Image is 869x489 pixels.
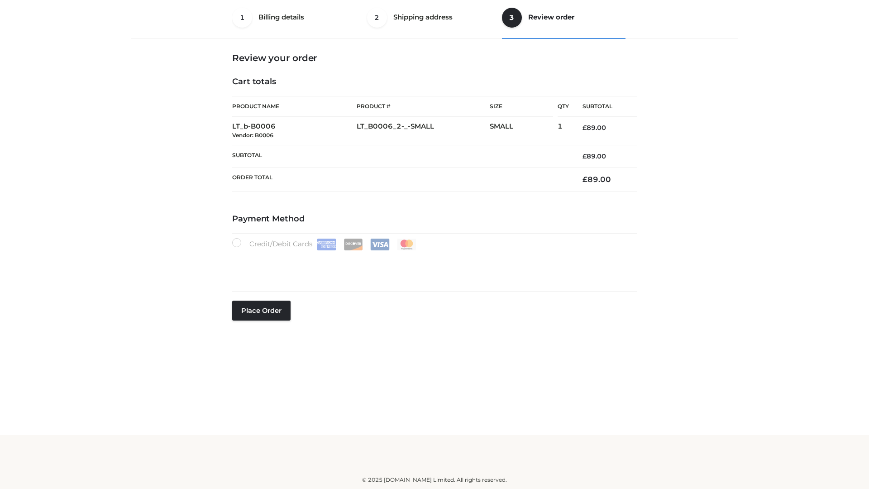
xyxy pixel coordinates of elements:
th: Size [490,96,553,117]
h3: Review your order [232,53,637,63]
label: Credit/Debit Cards [232,238,417,250]
bdi: 89.00 [583,124,606,132]
th: Qty [558,96,569,117]
th: Order Total [232,168,569,192]
td: LT_B0006_2-_-SMALL [357,117,490,145]
div: © 2025 [DOMAIN_NAME] Limited. All rights reserved. [134,475,735,484]
h4: Cart totals [232,77,637,87]
th: Product # [357,96,490,117]
iframe: Secure payment input frame [230,249,635,282]
small: Vendor: B0006 [232,132,273,139]
bdi: 89.00 [583,175,611,184]
td: SMALL [490,117,558,145]
span: £ [583,152,587,160]
button: Place order [232,301,291,321]
img: Amex [317,239,336,250]
td: LT_b-B0006 [232,117,357,145]
img: Discover [344,239,363,250]
h4: Payment Method [232,214,637,224]
span: £ [583,124,587,132]
span: £ [583,175,587,184]
th: Subtotal [569,96,637,117]
th: Product Name [232,96,357,117]
img: Visa [370,239,390,250]
th: Subtotal [232,145,569,167]
td: 1 [558,117,569,145]
bdi: 89.00 [583,152,606,160]
img: Mastercard [397,239,416,250]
